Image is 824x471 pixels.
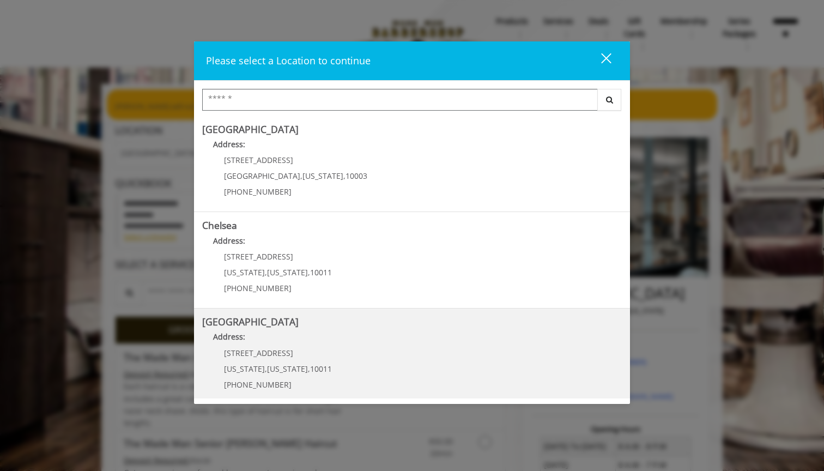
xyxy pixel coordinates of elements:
[265,364,267,374] span: ,
[581,50,618,72] button: close dialog
[346,171,367,181] span: 10003
[202,123,299,136] b: [GEOGRAPHIC_DATA]
[202,219,237,232] b: Chelsea
[213,331,245,342] b: Address:
[202,89,598,111] input: Search Center
[224,155,293,165] span: [STREET_ADDRESS]
[224,379,292,390] span: [PHONE_NUMBER]
[224,251,293,262] span: [STREET_ADDRESS]
[224,186,292,197] span: [PHONE_NUMBER]
[224,267,265,277] span: [US_STATE]
[267,364,308,374] span: [US_STATE]
[310,364,332,374] span: 10011
[202,315,299,328] b: [GEOGRAPHIC_DATA]
[302,171,343,181] span: [US_STATE]
[589,52,610,69] div: close dialog
[308,364,310,374] span: ,
[343,171,346,181] span: ,
[224,348,293,358] span: [STREET_ADDRESS]
[603,96,616,104] i: Search button
[224,283,292,293] span: [PHONE_NUMBER]
[213,235,245,246] b: Address:
[267,267,308,277] span: [US_STATE]
[310,267,332,277] span: 10011
[265,267,267,277] span: ,
[300,171,302,181] span: ,
[202,89,622,116] div: Center Select
[206,54,371,67] span: Please select a Location to continue
[224,364,265,374] span: [US_STATE]
[213,139,245,149] b: Address:
[224,171,300,181] span: [GEOGRAPHIC_DATA]
[308,267,310,277] span: ,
